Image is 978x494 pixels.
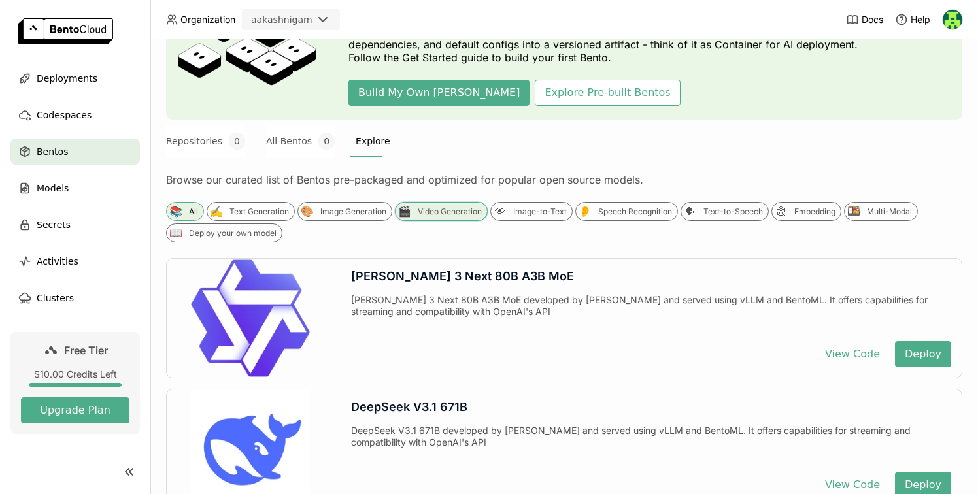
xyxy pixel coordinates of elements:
[895,341,951,367] button: Deploy
[703,206,763,217] div: Text-to-Speech
[318,133,335,150] span: 0
[209,205,223,218] div: ✍️
[297,202,392,221] div: 🎨Image Generation
[169,205,182,218] div: 📚
[356,125,390,157] button: Explore
[37,71,97,86] span: Deployments
[21,369,129,380] div: $10.00 Credits Left
[300,205,314,218] div: 🎨
[847,205,860,218] div: 🍱
[21,397,129,423] button: Upgrade Plan
[351,425,951,461] div: DeepSeek V3.1 671B developed by [PERSON_NAME] and served using vLLM and BentoML. It offers capabi...
[862,14,883,25] span: Docs
[351,294,951,331] div: [PERSON_NAME] 3 Next 80B A3B MoE developed by [PERSON_NAME] and served using vLLM and BentoML. It...
[418,206,482,217] div: Video Generation
[266,125,335,157] button: All Bentos
[180,14,235,25] span: Organization
[10,332,140,434] a: Free Tier$10.00 Credits LeftUpgrade Plan
[397,205,411,218] div: 🎬
[207,202,295,221] div: ✍️Text Generation
[771,202,841,221] div: 🕸Embedding
[177,7,317,93] img: cover onboarding
[774,205,788,218] div: 🕸
[229,133,245,150] span: 0
[37,254,78,269] span: Activities
[681,202,769,221] div: 🗣Text-to-Speech
[251,13,312,26] div: aakashnigam
[943,10,962,29] img: Aakash Nigam
[314,14,315,27] input: Selected aakashnigam.
[10,248,140,274] a: Activities
[395,202,488,221] div: 🎬Video Generation
[10,212,140,238] a: Secrets
[578,205,592,218] div: 👂
[10,139,140,165] a: Bentos
[166,223,282,242] div: 📖Deploy your own model
[598,206,672,217] div: Speech Recognition
[189,228,277,239] div: Deploy your own model
[10,285,140,311] a: Clusters
[189,206,198,217] div: All
[575,202,678,221] div: 👂Speech Recognition
[867,206,912,217] div: Multi-Modal
[169,226,182,240] div: 📖
[18,18,113,44] img: logo
[320,206,386,217] div: Image Generation
[37,290,74,306] span: Clusters
[683,205,697,218] div: 🗣
[895,13,930,26] div: Help
[10,65,140,91] a: Deployments
[191,259,310,378] img: Qwen 3 Next 80B A3B MoE
[348,80,530,106] button: Build My Own [PERSON_NAME]
[794,206,835,217] div: Embedding
[490,202,573,221] div: 👁Image-to-Text
[37,144,68,159] span: Bentos
[37,217,71,233] span: Secrets
[493,205,507,218] div: 👁
[10,175,140,201] a: Models
[844,202,918,221] div: 🍱Multi-Modal
[166,173,962,186] div: Browse our curated list of Bentos pre-packaged and optimized for popular open source models.
[10,102,140,128] a: Codespaces
[64,344,108,357] span: Free Tier
[37,107,92,123] span: Codespaces
[166,125,245,157] button: Repositories
[37,180,69,196] span: Models
[351,269,951,284] div: [PERSON_NAME] 3 Next 80B A3B MoE
[846,13,883,26] a: Docs
[166,202,204,221] div: 📚All
[513,206,567,217] div: Image-to-Text
[911,14,930,25] span: Help
[348,25,865,64] p: In BentoML, the concept of a “Bento” bundles the code for running a model, environment dependenci...
[351,400,951,414] div: DeepSeek V3.1 671B
[229,206,289,217] div: Text Generation
[815,341,890,367] button: View Code
[535,80,680,106] button: Explore Pre-built Bentos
